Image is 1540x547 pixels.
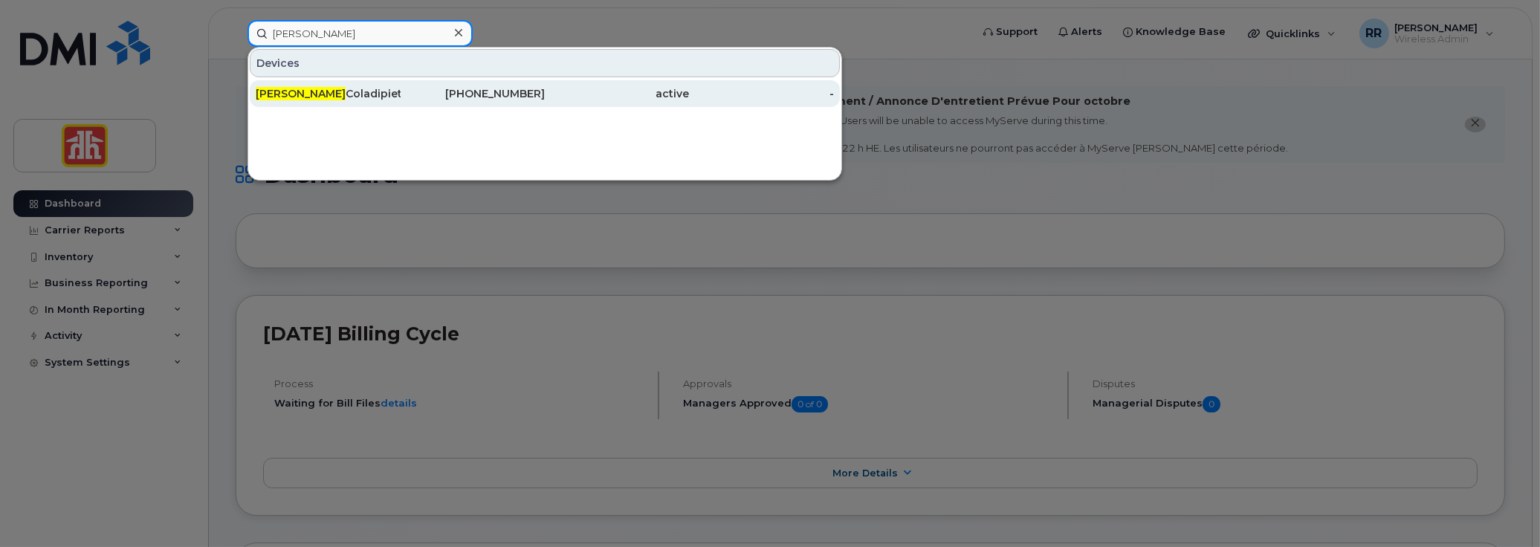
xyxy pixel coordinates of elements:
div: Devices [250,49,840,77]
div: Coladipietro [256,86,401,101]
a: [PERSON_NAME]Coladipietro[PHONE_NUMBER]active- [250,80,840,107]
div: - [690,86,835,101]
span: [PERSON_NAME] [256,87,346,100]
div: active [545,86,690,101]
div: [PHONE_NUMBER] [401,86,546,101]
